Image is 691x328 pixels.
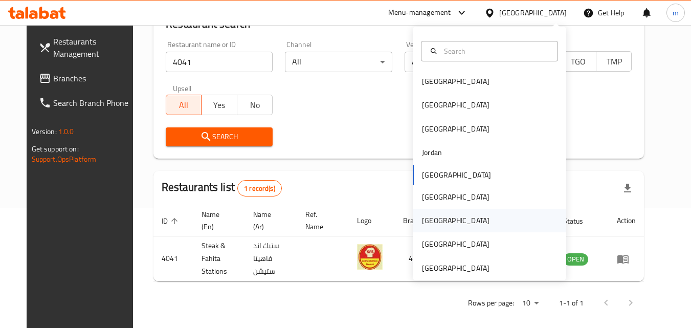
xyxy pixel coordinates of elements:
div: [GEOGRAPHIC_DATA] [422,263,489,274]
div: [GEOGRAPHIC_DATA] [422,99,489,111]
span: Search [174,130,265,143]
div: [GEOGRAPHIC_DATA] [422,76,489,87]
span: Name (Ar) [253,208,285,233]
div: Menu [617,253,636,265]
td: Steak & Fahita Stations [193,236,246,281]
div: Rows per page: [518,296,543,311]
a: Branches [31,66,142,91]
div: [GEOGRAPHIC_DATA] [422,238,489,250]
span: Ref. Name [305,208,337,233]
span: Name (En) [202,208,233,233]
span: Search Branch Phone [53,97,134,109]
button: Search [166,127,273,146]
span: OPEN [563,253,588,265]
th: Branches [395,205,431,236]
a: Support.OpsPlatform [32,152,97,166]
a: Search Branch Phone [31,91,142,115]
div: [GEOGRAPHIC_DATA] [422,123,489,135]
span: Restaurants Management [53,35,134,60]
span: Status [563,215,596,227]
td: 4041 [153,236,193,281]
button: TMP [596,51,632,72]
div: All [405,52,512,72]
span: m [673,7,679,18]
span: Get support on: [32,142,79,156]
p: 1-1 of 1 [559,297,584,310]
button: Yes [201,95,237,115]
span: All [170,98,198,113]
div: Jordan [422,147,442,158]
span: Version: [32,125,57,138]
input: Search for restaurant name or ID.. [166,52,273,72]
span: Yes [206,98,233,113]
span: TMP [600,54,628,69]
input: Search [440,46,551,57]
button: TGO [560,51,596,72]
div: [GEOGRAPHIC_DATA] [422,215,489,226]
h2: Restaurants list [162,180,282,196]
button: All [166,95,202,115]
table: enhanced table [153,205,644,281]
p: Rows per page: [468,297,514,310]
td: 4 [395,236,431,281]
span: 1.0.0 [58,125,74,138]
label: Upsell [173,84,192,92]
span: TGO [565,54,592,69]
th: Logo [349,205,395,236]
div: Export file [615,176,640,201]
a: Restaurants Management [31,29,142,66]
span: 1 record(s) [238,184,281,193]
th: Action [609,205,644,236]
button: No [237,95,273,115]
td: ستيك اند فاهيتا ستيشن [245,236,297,281]
span: Branches [53,72,134,84]
span: ID [162,215,181,227]
div: [GEOGRAPHIC_DATA] [422,191,489,203]
span: No [241,98,269,113]
img: Steak & Fahita Stations [357,244,383,270]
h2: Restaurant search [166,16,632,32]
div: [GEOGRAPHIC_DATA] [499,7,567,18]
div: All [285,52,392,72]
div: Menu-management [388,7,451,19]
